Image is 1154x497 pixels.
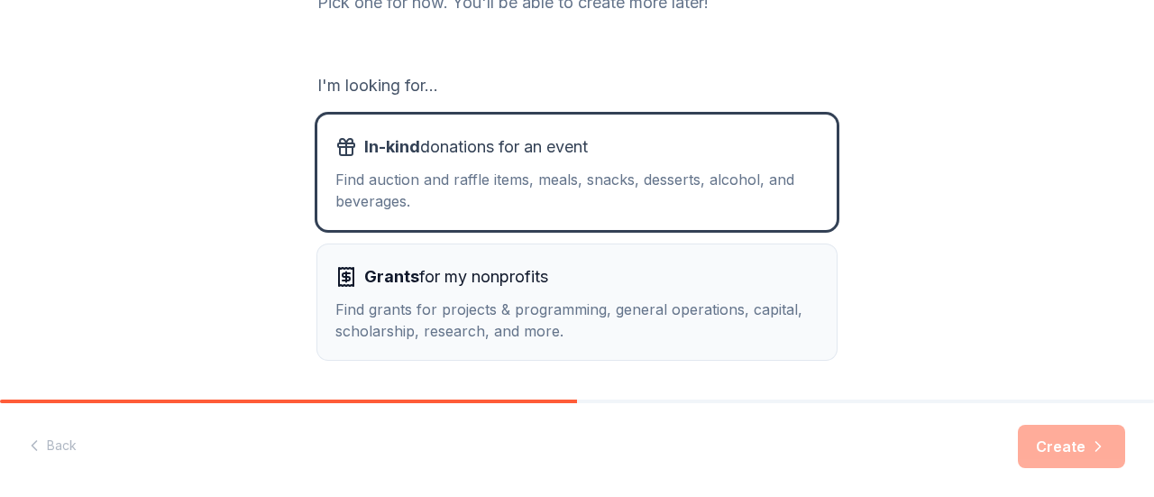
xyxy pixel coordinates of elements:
span: Grants [364,267,419,286]
div: I'm looking for... [317,71,837,100]
span: donations for an event [364,133,588,161]
span: for my nonprofits [364,262,548,291]
button: Grantsfor my nonprofitsFind grants for projects & programming, general operations, capital, schol... [317,244,837,360]
span: In-kind [364,137,420,156]
div: Find auction and raffle items, meals, snacks, desserts, alcohol, and beverages. [335,169,819,212]
div: Find grants for projects & programming, general operations, capital, scholarship, research, and m... [335,299,819,342]
button: In-kinddonations for an eventFind auction and raffle items, meals, snacks, desserts, alcohol, and... [317,115,837,230]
